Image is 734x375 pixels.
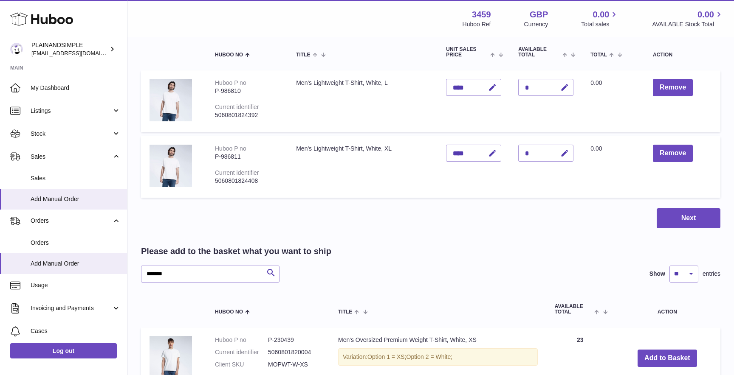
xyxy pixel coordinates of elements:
[653,145,693,162] button: Remove
[31,327,121,335] span: Cases
[215,361,268,369] dt: Client SKU
[288,136,438,198] td: Men's Lightweight T-Shirt, White, XL
[268,361,321,369] dd: MOPWT-W-XS
[703,270,720,278] span: entries
[31,84,121,92] span: My Dashboard
[31,281,121,289] span: Usage
[31,153,112,161] span: Sales
[215,87,279,95] div: P-986810
[530,9,548,20] strong: GBP
[215,145,246,152] div: Huboo P no
[338,348,538,366] div: Variation:
[31,239,121,247] span: Orders
[652,9,724,28] a: 0.00 AVAILABLE Stock Total
[590,145,602,152] span: 0.00
[555,304,593,315] span: AVAILABLE Total
[10,343,117,358] a: Log out
[581,9,619,28] a: 0.00 Total sales
[215,336,268,344] dt: Huboo P no
[614,295,720,323] th: Action
[31,174,121,182] span: Sales
[697,9,714,20] span: 0.00
[215,169,259,176] div: Current identifier
[268,348,321,356] dd: 5060801820004
[638,350,697,367] button: Add to Basket
[215,348,268,356] dt: Current identifier
[593,9,610,20] span: 0.00
[653,79,693,96] button: Remove
[215,111,279,119] div: 5060801824392
[581,20,619,28] span: Total sales
[653,52,712,58] div: Action
[31,260,121,268] span: Add Manual Order
[338,309,352,315] span: Title
[268,336,321,344] dd: P-230439
[215,104,259,110] div: Current identifier
[446,47,488,58] span: Unit Sales Price
[463,20,491,28] div: Huboo Ref
[215,177,279,185] div: 5060801824408
[215,153,279,161] div: P-986811
[150,145,192,187] img: Men's Lightweight T-Shirt, White, XL
[657,208,720,228] button: Next
[141,246,331,257] h2: Please add to the basket what you want to ship
[215,309,243,315] span: Huboo no
[31,195,121,203] span: Add Manual Order
[10,43,23,56] img: duco@plainandsimple.com
[215,79,246,86] div: Huboo P no
[652,20,724,28] span: AVAILABLE Stock Total
[31,304,112,312] span: Invoicing and Payments
[31,107,112,115] span: Listings
[518,47,560,58] span: AVAILABLE Total
[150,79,192,121] img: Men's Lightweight T-Shirt, White, L
[590,52,607,58] span: Total
[31,50,125,56] span: [EMAIL_ADDRESS][DOMAIN_NAME]
[524,20,548,28] div: Currency
[407,353,453,360] span: Option 2 = White;
[31,130,112,138] span: Stock
[590,79,602,86] span: 0.00
[296,52,310,58] span: Title
[31,41,108,57] div: PLAINANDSIMPLE
[288,70,438,132] td: Men's Lightweight T-Shirt, White, L
[649,270,665,278] label: Show
[31,217,112,225] span: Orders
[472,9,491,20] strong: 3459
[367,353,406,360] span: Option 1 = XS;
[215,52,243,58] span: Huboo no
